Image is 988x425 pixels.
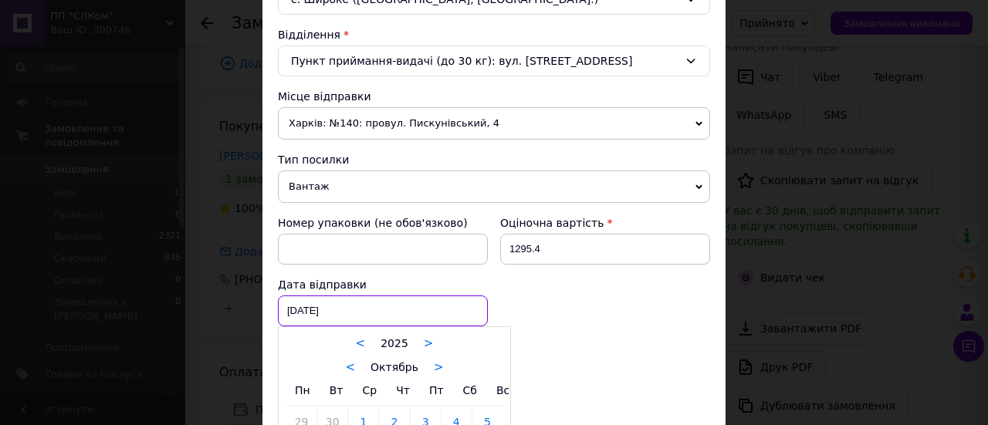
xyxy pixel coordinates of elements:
span: Октябрь [370,361,418,373]
a: > [434,360,444,374]
span: Ср [362,384,377,396]
a: < [356,336,366,350]
span: Сб [463,384,477,396]
span: 2025 [381,337,408,349]
span: Чт [396,384,410,396]
span: Вт [330,384,343,396]
span: Пт [429,384,444,396]
a: > [424,336,434,350]
span: Пн [295,384,310,396]
span: Вс [496,384,509,396]
a: < [346,360,356,374]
